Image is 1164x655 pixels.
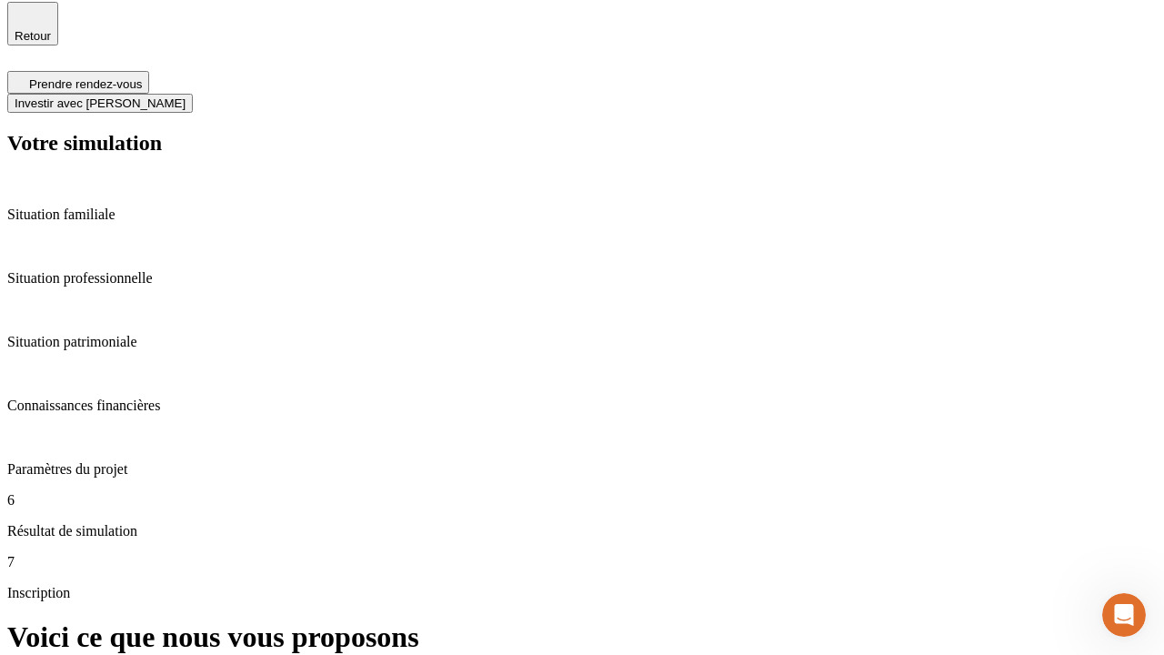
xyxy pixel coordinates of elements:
p: 7 [7,554,1157,570]
p: Paramètres du projet [7,461,1157,478]
span: Retour [15,29,51,43]
iframe: Intercom live chat [1102,593,1146,637]
button: Prendre rendez-vous [7,71,149,94]
p: Situation professionnelle [7,270,1157,287]
p: 6 [7,492,1157,509]
span: Investir avec [PERSON_NAME] [15,96,186,110]
button: Retour [7,2,58,45]
button: Investir avec [PERSON_NAME] [7,94,193,113]
p: Résultat de simulation [7,523,1157,539]
p: Inscription [7,585,1157,601]
span: Prendre rendez-vous [29,77,142,91]
p: Situation patrimoniale [7,334,1157,350]
h1: Voici ce que nous vous proposons [7,620,1157,654]
p: Situation familiale [7,207,1157,223]
p: Connaissances financières [7,398,1157,414]
h2: Votre simulation [7,131,1157,156]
